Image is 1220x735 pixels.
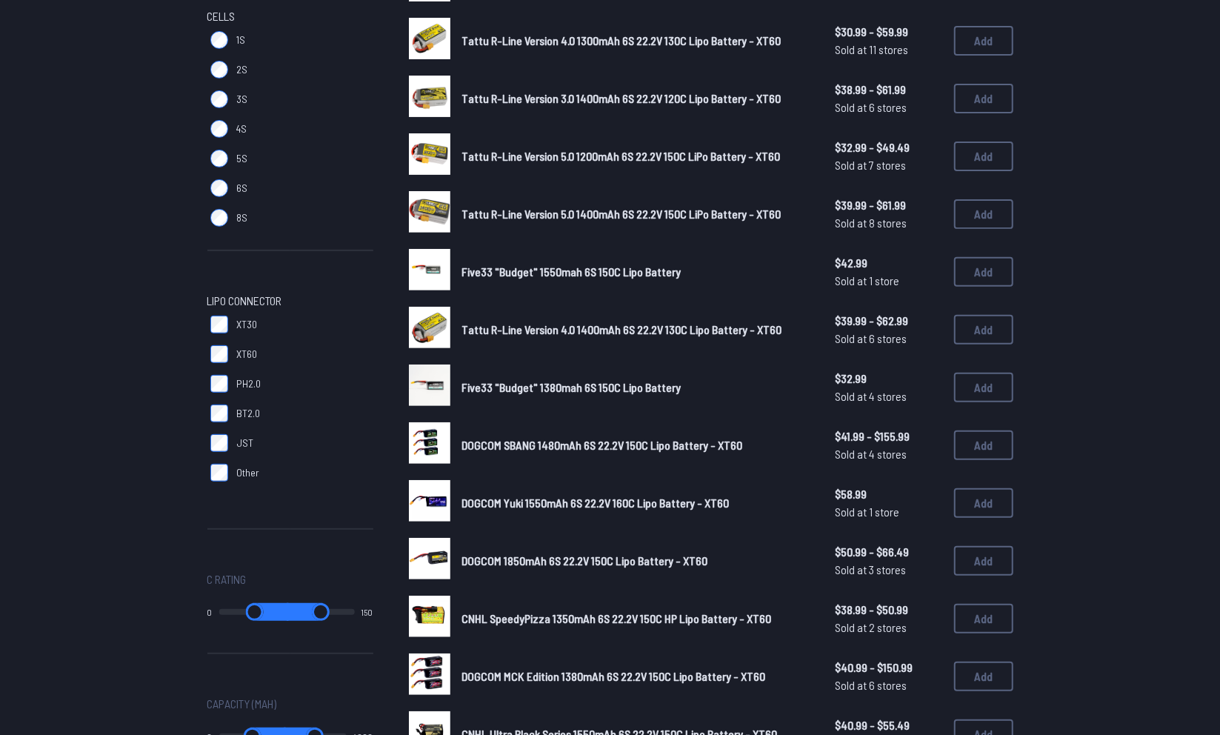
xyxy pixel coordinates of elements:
[462,496,730,510] span: DOGCOM Yuki 1550mAh 6S 22.2V 160C Lipo Battery - XT60
[462,438,743,452] span: DOGCOM SBANG 1480mAh 6S 22.2V 150C Lipo Battery - XT60
[836,561,942,579] span: Sold at 3 stores
[836,716,942,734] span: $40.99 - $55.49
[210,31,228,49] input: 1S
[462,380,681,394] span: Five33 "Budget" 1380mah 6S 150C Lipo Battery
[409,133,450,179] a: image
[462,436,812,454] a: DOGCOM SBANG 1480mAh 6S 22.2V 150C Lipo Battery - XT60
[836,388,942,405] span: Sold at 4 stores
[836,41,942,59] span: Sold at 11 stores
[954,662,1013,691] button: Add
[462,669,766,683] span: DOGCOM MCK Edition 1380mAh 6S 22.2V 150C Lipo Battery - XT60
[409,480,450,526] a: image
[462,32,812,50] a: Tattu R-Line Version 4.0 1300mAh 6S 22.2V 130C Lipo Battery - XT60
[836,254,942,272] span: $42.99
[836,99,942,116] span: Sold at 6 stores
[462,265,681,279] span: Five33 "Budget" 1550mah 6S 150C Lipo Battery
[836,272,942,290] span: Sold at 1 store
[836,156,942,174] span: Sold at 7 stores
[462,379,812,396] a: Five33 "Budget" 1380mah 6S 150C Lipo Battery
[836,676,942,694] span: Sold at 6 stores
[409,538,450,579] img: image
[462,90,812,107] a: Tattu R-Line Version 3.0 1400mAh 6S 22.2V 120C Lipo Battery - XT60
[409,249,450,290] img: image
[836,659,942,676] span: $40.99 - $150.99
[237,33,246,47] span: 1S
[462,494,812,512] a: DOGCOM Yuki 1550mAh 6S 22.2V 160C Lipo Battery - XT60
[409,365,450,406] img: image
[836,370,942,388] span: $32.99
[237,465,260,480] span: Other
[836,503,942,521] span: Sold at 1 store
[954,488,1013,518] button: Add
[409,365,450,410] a: image
[237,317,258,332] span: XT30
[462,553,708,568] span: DOGCOM 1850mAh 6S 22.2V 150C Lipo Battery - XT60
[836,428,942,445] span: $41.99 - $155.99
[409,538,450,584] a: image
[237,347,258,362] span: XT60
[210,150,228,167] input: 5S
[210,345,228,363] input: XT60
[462,263,812,281] a: Five33 "Budget" 1550mah 6S 150C Lipo Battery
[237,181,248,196] span: 6S
[210,464,228,482] input: Other
[409,18,450,64] a: image
[409,596,450,642] a: image
[210,61,228,79] input: 2S
[836,485,942,503] span: $58.99
[954,257,1013,287] button: Add
[954,546,1013,576] button: Add
[237,210,248,225] span: 8S
[836,543,942,561] span: $50.99 - $66.49
[409,596,450,637] img: image
[954,315,1013,345] button: Add
[836,81,942,99] span: $38.99 - $61.99
[409,18,450,59] img: image
[836,139,942,156] span: $32.99 - $49.49
[237,406,261,421] span: BT2.0
[210,375,228,393] input: PH2.0
[836,214,942,232] span: Sold at 8 stores
[462,205,812,223] a: Tattu R-Line Version 5.0 1400mAh 6S 22.2V 150C LiPo Battery - XT60
[462,611,772,625] span: CNHL SpeedyPizza 1350mAh 6S 22.2V 150C HP Lipo Battery - XT60
[409,191,450,237] a: image
[237,92,248,107] span: 3S
[954,26,1013,56] button: Add
[409,249,450,295] a: image
[409,191,450,233] img: image
[954,142,1013,171] button: Add
[210,434,228,452] input: JST
[409,76,450,117] img: image
[462,322,782,336] span: Tattu R-Line Version 4.0 1400mAh 6S 22.2V 130C Lipo Battery - XT60
[954,430,1013,460] button: Add
[237,376,261,391] span: PH2.0
[954,373,1013,402] button: Add
[409,307,450,353] a: image
[836,23,942,41] span: $30.99 - $59.99
[210,179,228,197] input: 6S
[462,33,781,47] span: Tattu R-Line Version 4.0 1300mAh 6S 22.2V 130C Lipo Battery - XT60
[954,604,1013,633] button: Add
[836,312,942,330] span: $39.99 - $62.99
[836,445,942,463] span: Sold at 4 stores
[462,91,781,105] span: Tattu R-Line Version 3.0 1400mAh 6S 22.2V 120C Lipo Battery - XT60
[462,668,812,685] a: DOGCOM MCK Edition 1380mAh 6S 22.2V 150C Lipo Battery - XT60
[210,120,228,138] input: 4S
[409,133,450,175] img: image
[462,552,812,570] a: DOGCOM 1850mAh 6S 22.2V 150C Lipo Battery - XT60
[954,199,1013,229] button: Add
[836,619,942,636] span: Sold at 2 stores
[237,62,248,77] span: 2S
[237,151,248,166] span: 5S
[409,76,450,122] a: image
[462,610,812,628] a: CNHL SpeedyPizza 1350mAh 6S 22.2V 150C HP Lipo Battery - XT60
[836,601,942,619] span: $38.99 - $50.99
[210,90,228,108] input: 3S
[836,196,942,214] span: $39.99 - $61.99
[409,307,450,348] img: image
[207,292,282,310] span: LiPo Connector
[237,436,254,450] span: JST
[210,405,228,422] input: BT2.0
[409,422,450,464] img: image
[210,209,228,227] input: 8S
